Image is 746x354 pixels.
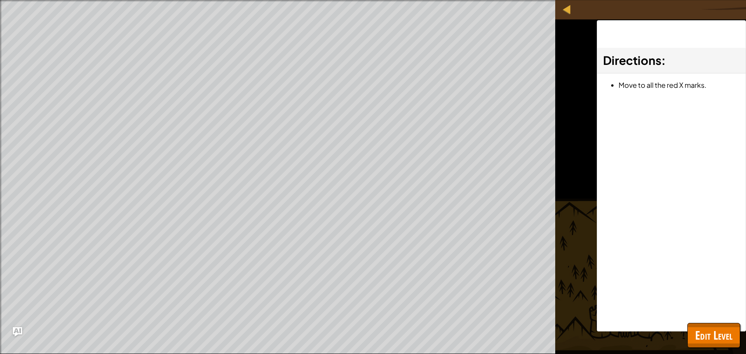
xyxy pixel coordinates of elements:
li: Move to all the red X marks. [619,79,740,91]
span: Directions [603,53,661,68]
button: Ask AI [13,327,22,337]
span: Edit Level [695,327,732,343]
button: Edit Level [687,323,740,348]
h3: : [603,52,740,69]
